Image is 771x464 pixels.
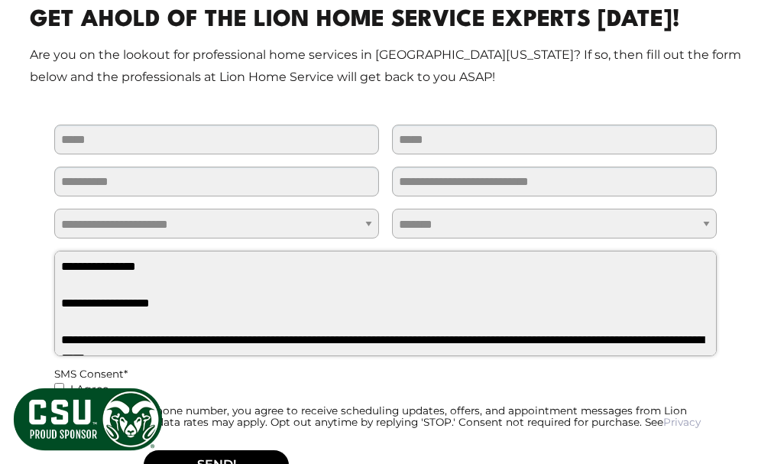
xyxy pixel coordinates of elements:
[11,386,164,453] img: CSU Sponsor Badge
[54,383,64,393] input: I Agree
[54,368,717,380] div: SMS Consent
[30,4,741,38] h2: Get Ahold Of The Lion Home Service Experts [DATE]!
[54,405,717,440] div: By providing your phone number, you agree to receive scheduling updates, offers, and appointment ...
[30,44,741,89] p: Are you on the lookout for professional home services in [GEOGRAPHIC_DATA][US_STATE]? If so, then...
[54,380,717,405] label: I Agree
